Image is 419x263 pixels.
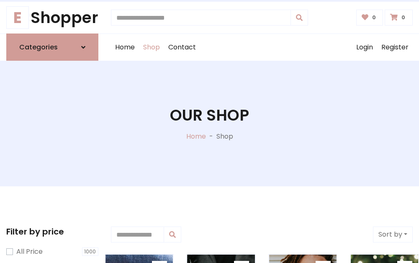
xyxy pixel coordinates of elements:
h1: Shopper [6,8,98,27]
p: Shop [216,131,233,142]
span: 0 [370,14,378,21]
h5: Filter by price [6,227,98,237]
a: Contact [164,34,200,61]
a: EShopper [6,8,98,27]
a: Home [111,34,139,61]
a: Home [186,131,206,141]
span: 1000 [82,248,99,256]
a: Categories [6,34,98,61]
h6: Categories [19,43,58,51]
span: 0 [399,14,407,21]
label: All Price [16,247,43,257]
p: - [206,131,216,142]
a: Login [352,34,377,61]
a: Shop [139,34,164,61]
h1: Our Shop [170,106,249,124]
a: Register [377,34,413,61]
a: 0 [356,10,383,26]
button: Sort by [373,227,413,242]
span: E [6,6,29,29]
a: 0 [385,10,413,26]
